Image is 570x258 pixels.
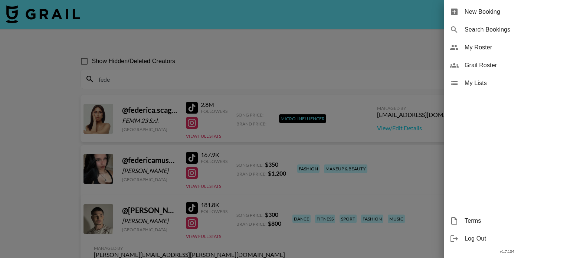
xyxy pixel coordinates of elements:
span: Log Out [465,234,564,243]
div: Search Bookings [444,21,570,39]
span: My Roster [465,43,564,52]
div: My Lists [444,74,570,92]
div: New Booking [444,3,570,21]
span: New Booking [465,7,564,16]
div: v 1.7.104 [444,248,570,255]
span: Terms [465,216,564,225]
span: Grail Roster [465,61,564,70]
div: Log Out [444,230,570,248]
div: My Roster [444,39,570,56]
div: Terms [444,212,570,230]
div: Grail Roster [444,56,570,74]
span: Search Bookings [465,25,564,34]
span: My Lists [465,79,564,88]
